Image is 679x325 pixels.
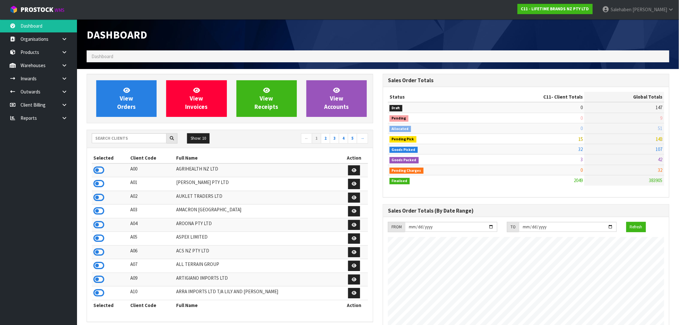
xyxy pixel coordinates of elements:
[580,167,583,173] span: 0
[348,133,357,144] a: 5
[129,286,175,300] td: A10
[321,133,330,144] a: 2
[340,300,368,310] th: Action
[96,80,157,117] a: ViewOrders
[129,245,175,259] td: A06
[175,205,340,218] td: AMACRON [GEOGRAPHIC_DATA]
[330,133,339,144] a: 3
[187,133,210,144] button: Show: 10
[175,232,340,246] td: ASPEX LIMITED
[518,4,593,14] a: C11 - LIFETIME BRANDS NZ PTY LTD
[390,136,417,143] span: Pending Pick
[390,126,411,132] span: Allocated
[388,92,479,102] th: Status
[92,133,167,143] input: Search clients
[390,115,408,122] span: Pending
[312,133,321,144] a: 1
[626,222,646,232] button: Refresh
[390,105,402,111] span: Draft
[175,177,340,191] td: [PERSON_NAME] PTY LTD
[658,167,663,173] span: 32
[129,259,175,273] td: A07
[129,218,175,232] td: A04
[543,94,551,100] span: C11
[255,86,279,110] span: View Receipts
[129,153,175,163] th: Client Code
[301,133,312,144] a: ←
[324,86,349,110] span: View Accounts
[92,300,129,310] th: Selected
[129,205,175,218] td: A03
[175,300,340,310] th: Full Name
[55,7,64,13] small: WMS
[129,300,175,310] th: Client Code
[175,191,340,205] td: AUKLET TRADERS LTD
[10,5,18,13] img: cube-alt.png
[656,146,663,152] span: 107
[658,156,663,162] span: 42
[236,80,297,117] a: ViewReceipts
[649,177,663,183] span: 383905
[656,104,663,110] span: 147
[129,232,175,246] td: A05
[658,125,663,131] span: 51
[580,115,583,121] span: 0
[166,80,227,117] a: ViewInvoices
[87,28,147,41] span: Dashboard
[390,147,418,153] span: Goods Picked
[611,6,632,13] span: Salehaben
[660,115,663,121] span: 9
[390,168,424,174] span: Pending Charges
[175,286,340,300] td: ARRA IMPORTS LTD T/A LILY AND [PERSON_NAME]
[175,245,340,259] td: ACS NZ PTY LTD
[175,163,340,177] td: AGRIHEALTH NZ LTD
[129,191,175,205] td: A02
[479,92,585,102] th: - Client Totals
[390,178,410,184] span: Finalised
[388,77,664,83] h3: Sales Order Totals
[339,133,348,144] a: 4
[584,92,664,102] th: Global Totals
[580,104,583,110] span: 0
[21,5,53,14] span: ProStock
[632,6,667,13] span: [PERSON_NAME]
[175,273,340,286] td: ARTIGIANO IMPORTS LTD
[357,133,368,144] a: →
[578,136,583,142] span: 15
[306,80,367,117] a: ViewAccounts
[129,273,175,286] td: A09
[580,156,583,162] span: 3
[235,133,368,145] nav: Page navigation
[507,222,519,232] div: TO
[129,177,175,191] td: A01
[388,222,405,232] div: FROM
[129,163,175,177] td: A00
[340,153,368,163] th: Action
[175,153,340,163] th: Full Name
[185,86,208,110] span: View Invoices
[574,177,583,183] span: 2049
[656,136,663,142] span: 143
[578,146,583,152] span: 32
[92,153,129,163] th: Selected
[175,218,340,232] td: AROONA PTY LTD
[175,259,340,273] td: ALL TERRAIN GROUP
[521,6,589,12] strong: C11 - LIFETIME BRANDS NZ PTY LTD
[117,86,136,110] span: View Orders
[390,157,419,163] span: Goods Packed
[388,208,664,214] h3: Sales Order Totals (By Date Range)
[580,125,583,131] span: 0
[91,53,113,59] span: Dashboard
